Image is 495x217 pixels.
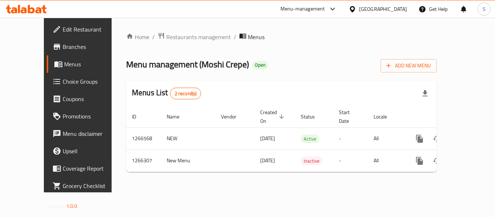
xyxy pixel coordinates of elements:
[301,134,319,143] div: Active
[301,112,324,121] span: Status
[252,62,269,68] span: Open
[63,95,121,103] span: Coupons
[260,156,275,165] span: [DATE]
[47,142,126,160] a: Upsell
[126,32,437,42] nav: breadcrumb
[47,177,126,195] a: Grocery Checklist
[301,135,319,143] span: Active
[63,147,121,155] span: Upsell
[126,106,486,172] table: enhanced table
[386,61,431,70] span: Add New Menu
[166,33,231,41] span: Restaurants management
[260,134,275,143] span: [DATE]
[63,164,121,173] span: Coverage Report
[47,201,65,211] span: Version:
[47,160,126,177] a: Coverage Report
[64,60,121,68] span: Menus
[252,61,269,70] div: Open
[374,112,396,121] span: Locale
[248,33,265,41] span: Menus
[167,112,189,121] span: Name
[221,112,246,121] span: Vendor
[260,108,286,125] span: Created On
[47,73,126,90] a: Choice Groups
[132,87,201,99] h2: Menus List
[161,150,215,172] td: New Menu
[126,128,161,150] td: 1266568
[47,108,126,125] a: Promotions
[47,125,126,142] a: Menu disclaimer
[380,59,437,72] button: Add New Menu
[161,128,215,150] td: NEW
[411,130,428,147] button: more
[170,88,201,99] div: Total records count
[126,33,149,41] a: Home
[333,150,368,172] td: -
[126,150,161,172] td: 1266307
[333,128,368,150] td: -
[411,152,428,170] button: more
[132,112,146,121] span: ID
[63,77,121,86] span: Choice Groups
[126,56,249,72] span: Menu management ( Moshi Crepe )
[280,5,325,13] div: Menu-management
[47,38,126,55] a: Branches
[63,112,121,121] span: Promotions
[301,157,323,165] div: Inactive
[301,157,323,165] span: Inactive
[359,5,407,13] div: [GEOGRAPHIC_DATA]
[47,55,126,73] a: Menus
[339,108,359,125] span: Start Date
[63,25,121,34] span: Edit Restaurant
[428,130,446,147] button: Change Status
[63,129,121,138] span: Menu disclaimer
[483,5,486,13] span: S
[234,33,236,41] li: /
[405,106,486,128] th: Actions
[47,21,126,38] a: Edit Restaurant
[158,32,231,42] a: Restaurants management
[416,85,434,102] div: Export file
[47,90,126,108] a: Coupons
[63,181,121,190] span: Grocery Checklist
[428,152,446,170] button: Change Status
[152,33,155,41] li: /
[63,42,121,51] span: Branches
[368,150,405,172] td: All
[66,201,78,211] span: 1.0.0
[170,90,201,97] span: 2 record(s)
[368,128,405,150] td: All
